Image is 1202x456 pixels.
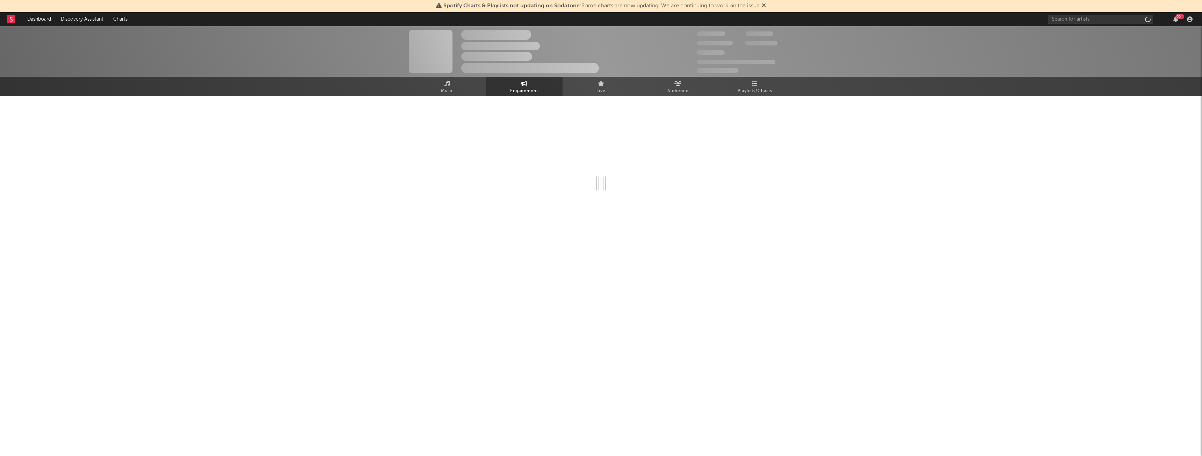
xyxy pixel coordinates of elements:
span: Live [596,87,606,95]
a: Discovery Assistant [56,12,108,26]
span: Engagement [510,87,538,95]
span: 300,000 [697,31,725,36]
span: 50,000,000 Monthly Listeners [697,60,775,64]
span: Music [441,87,454,95]
span: Spotify Charts & Playlists not updating on Sodatone [443,3,580,9]
a: Playlists/Charts [716,77,793,96]
span: Playlists/Charts [738,87,772,95]
a: Live [563,77,639,96]
span: : Some charts are now updating. We are continuing to work on the issue [443,3,760,9]
span: Audience [667,87,689,95]
span: 50,000,000 [697,41,733,45]
a: Charts [108,12,132,26]
span: 100,000 [745,31,773,36]
button: 99+ [1173,16,1178,22]
div: 99 + [1175,14,1184,19]
a: Music [409,77,486,96]
a: Engagement [486,77,563,96]
span: 1,000,000 [745,41,777,45]
span: 100,000 [697,50,725,55]
span: Jump Score: 85.0 [697,68,738,73]
a: Dashboard [22,12,56,26]
span: Dismiss [762,3,766,9]
a: Audience [639,77,716,96]
input: Search for artists [1048,15,1153,24]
